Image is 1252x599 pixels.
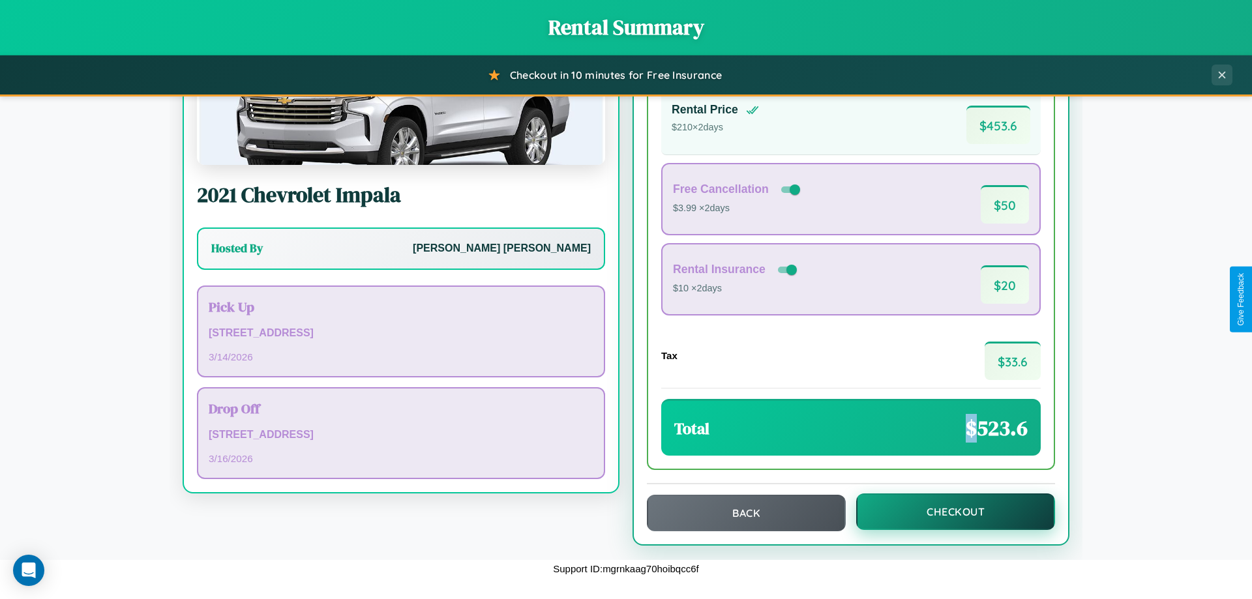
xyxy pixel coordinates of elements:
span: $ 33.6 [985,342,1041,380]
h4: Rental Insurance [673,263,766,276]
p: [PERSON_NAME] [PERSON_NAME] [413,239,591,258]
p: [STREET_ADDRESS] [209,426,593,445]
p: $10 × 2 days [673,280,799,297]
img: Chevrolet Impala [197,35,605,165]
span: $ 50 [981,185,1029,224]
h4: Tax [661,350,678,361]
span: $ 20 [981,265,1029,304]
button: Back [647,495,846,531]
span: Checkout in 10 minutes for Free Insurance [510,68,722,81]
p: 3 / 14 / 2026 [209,348,593,366]
p: $3.99 × 2 days [673,200,803,217]
h1: Rental Summary [13,13,1239,42]
div: Give Feedback [1236,273,1245,326]
h3: Total [674,418,709,439]
p: 3 / 16 / 2026 [209,450,593,467]
span: $ 453.6 [966,106,1030,144]
p: Support ID: mgrnkaag70hoibqcc6f [553,560,698,577]
div: Open Intercom Messenger [13,555,44,586]
h2: 2021 Chevrolet Impala [197,181,605,209]
h4: Rental Price [672,103,738,117]
h3: Drop Off [209,399,593,418]
p: [STREET_ADDRESS] [209,324,593,343]
span: $ 523.6 [966,414,1028,443]
h3: Hosted By [211,241,263,256]
p: $ 210 × 2 days [672,119,759,136]
h4: Free Cancellation [673,183,769,196]
button: Checkout [856,493,1055,530]
h3: Pick Up [209,297,593,316]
